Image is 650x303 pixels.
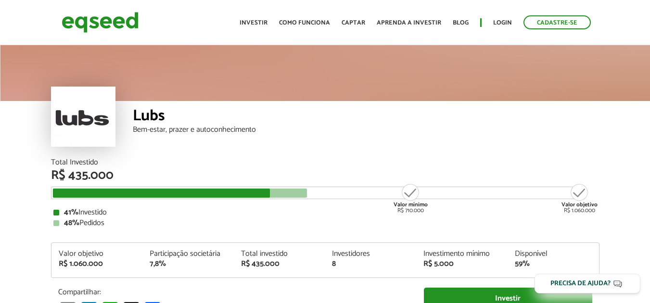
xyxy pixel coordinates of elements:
div: R$ 1.060.000 [561,183,598,214]
div: Participação societária [150,250,227,258]
div: 7,8% [150,260,227,268]
strong: Valor mínimo [394,200,428,209]
a: Captar [342,20,365,26]
div: R$ 5.000 [423,260,500,268]
div: 8 [332,260,409,268]
div: Pedidos [53,219,597,227]
div: 59% [515,260,592,268]
img: EqSeed [62,10,139,35]
div: R$ 710.000 [393,183,429,214]
div: Investidores [332,250,409,258]
div: Total Investido [51,159,599,166]
a: Login [493,20,512,26]
p: Compartilhar: [58,288,409,297]
div: R$ 435.000 [241,260,318,268]
div: Valor objetivo [59,250,136,258]
div: Bem-estar, prazer e autoconhecimento [133,126,599,134]
strong: 48% [64,216,79,229]
a: Como funciona [279,20,330,26]
strong: 41% [64,206,78,219]
div: Investido [53,209,597,216]
a: Aprenda a investir [377,20,441,26]
div: Investimento mínimo [423,250,500,258]
div: Total investido [241,250,318,258]
strong: Valor objetivo [561,200,598,209]
a: Blog [453,20,469,26]
a: Cadastre-se [523,15,591,29]
a: Investir [240,20,268,26]
div: Lubs [133,108,599,126]
div: R$ 435.000 [51,169,599,182]
div: R$ 1.060.000 [59,260,136,268]
div: Disponível [515,250,592,258]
